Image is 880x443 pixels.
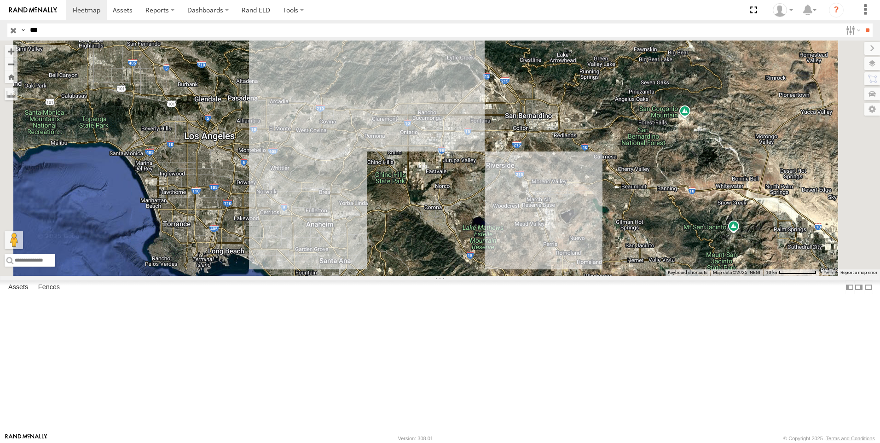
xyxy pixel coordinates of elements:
[840,270,877,275] a: Report a map error
[829,3,844,17] i: ?
[19,23,27,37] label: Search Query
[9,7,57,13] img: rand-logo.svg
[783,436,875,441] div: © Copyright 2025 -
[5,45,17,58] button: Zoom in
[854,280,863,294] label: Dock Summary Table to the Right
[668,269,707,276] button: Keyboard shortcuts
[864,280,873,294] label: Hide Summary Table
[4,281,33,294] label: Assets
[770,3,796,17] div: Norma Casillas
[5,231,23,249] button: Drag Pegman onto the map to open Street View
[5,87,17,100] label: Measure
[5,70,17,83] button: Zoom Home
[34,281,64,294] label: Fences
[5,58,17,70] button: Zoom out
[842,23,862,37] label: Search Filter Options
[398,436,433,441] div: Version: 308.01
[766,270,779,275] span: 10 km
[763,269,819,276] button: Map Scale: 10 km per 78 pixels
[713,270,760,275] span: Map data ©2025 INEGI
[5,434,47,443] a: Visit our Website
[824,271,834,274] a: Terms (opens in new tab)
[826,436,875,441] a: Terms and Conditions
[845,280,854,294] label: Dock Summary Table to the Left
[864,103,880,116] label: Map Settings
